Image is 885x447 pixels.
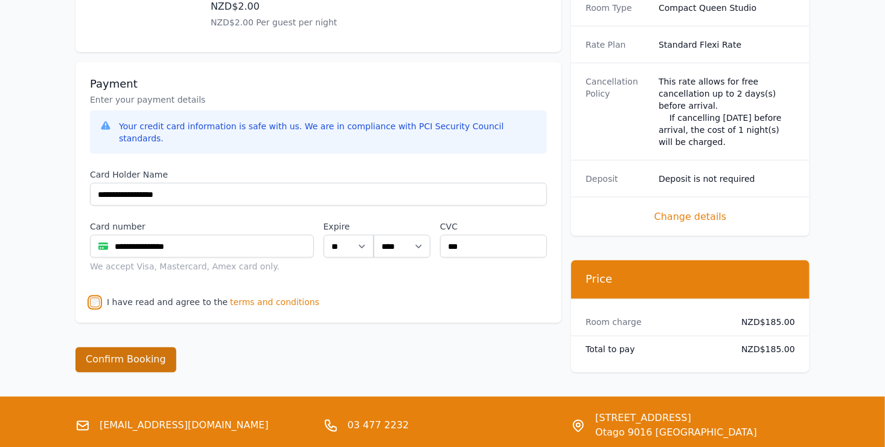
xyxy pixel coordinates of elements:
dt: Cancellation Policy [586,76,649,148]
span: [STREET_ADDRESS] [595,411,757,426]
a: [EMAIL_ADDRESS][DOMAIN_NAME] [100,419,269,433]
dt: Room Type [586,2,649,14]
button: Confirm Booking [75,347,176,373]
span: Otago 9016 [GEOGRAPHIC_DATA] [595,426,757,440]
dd: NZD$185.00 [732,317,795,329]
h3: Payment [90,77,547,91]
dd: NZD$185.00 [732,344,795,356]
span: terms and conditions [230,297,319,309]
h3: Price [586,272,795,287]
label: . [374,220,430,233]
label: I have read and agree to the [107,298,228,307]
div: This rate allows for free cancellation up to 2 days(s) before arrival. If cancelling [DATE] befor... [659,76,795,148]
dt: Total to pay [586,344,722,356]
label: Card number [90,220,314,233]
dt: Rate Plan [586,39,649,51]
dt: Deposit [586,173,649,185]
dd: Standard Flexi Rate [659,39,795,51]
label: Expire [324,220,374,233]
span: Change details [586,210,795,224]
dt: Room charge [586,317,722,329]
p: NZD$2.00 Per guest per night [211,16,470,28]
p: Enter your payment details [90,94,547,106]
label: Card Holder Name [90,169,547,181]
dd: Compact Queen Studio [659,2,795,14]
dd: Deposit is not required [659,173,795,185]
div: Your credit card information is safe with us. We are in compliance with PCI Security Council stan... [119,120,537,144]
a: 03 477 2232 [348,419,409,433]
div: We accept Visa, Mastercard, Amex card only. [90,260,314,272]
label: CVC [440,220,547,233]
